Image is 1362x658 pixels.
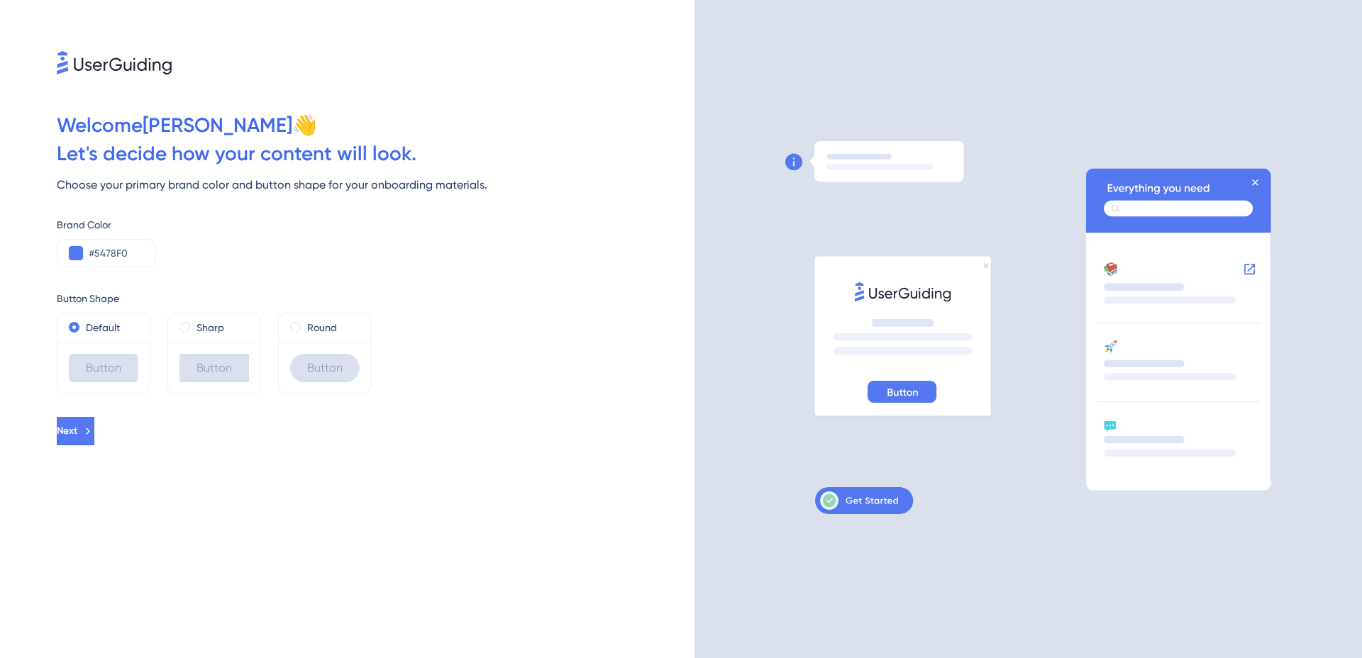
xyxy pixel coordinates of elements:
label: Default [86,319,120,336]
span: Next [57,423,77,440]
div: Welcome [PERSON_NAME] 👋 [57,111,694,140]
div: Button [69,354,138,382]
div: Button Shape [57,290,694,307]
div: Choose your primary brand color and button shape for your onboarding materials. [57,177,694,194]
label: Round [307,319,337,336]
div: Let ' s decide how your content will look. [57,140,694,168]
div: Button [179,354,249,382]
div: Brand Color [57,216,694,233]
div: Button [290,354,360,382]
label: Sharp [196,319,224,336]
button: Next [57,417,94,445]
